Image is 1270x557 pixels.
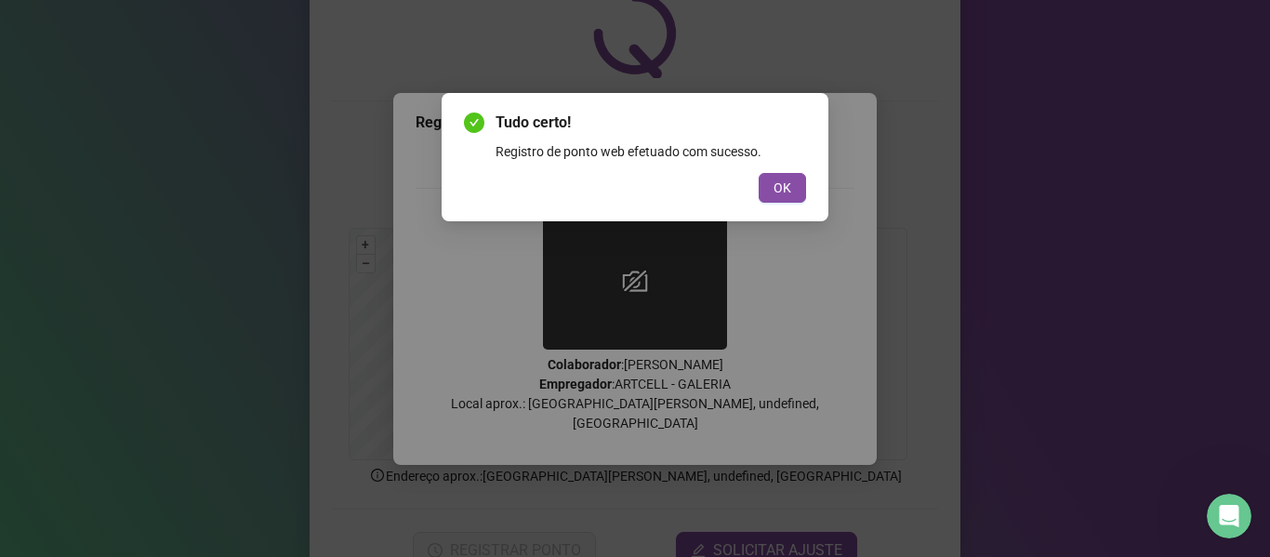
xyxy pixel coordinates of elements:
[774,178,791,198] span: OK
[759,173,806,203] button: OK
[496,141,806,162] div: Registro de ponto web efetuado com sucesso.
[496,112,806,134] span: Tudo certo!
[1207,494,1251,538] iframe: Intercom live chat
[464,113,484,133] span: check-circle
